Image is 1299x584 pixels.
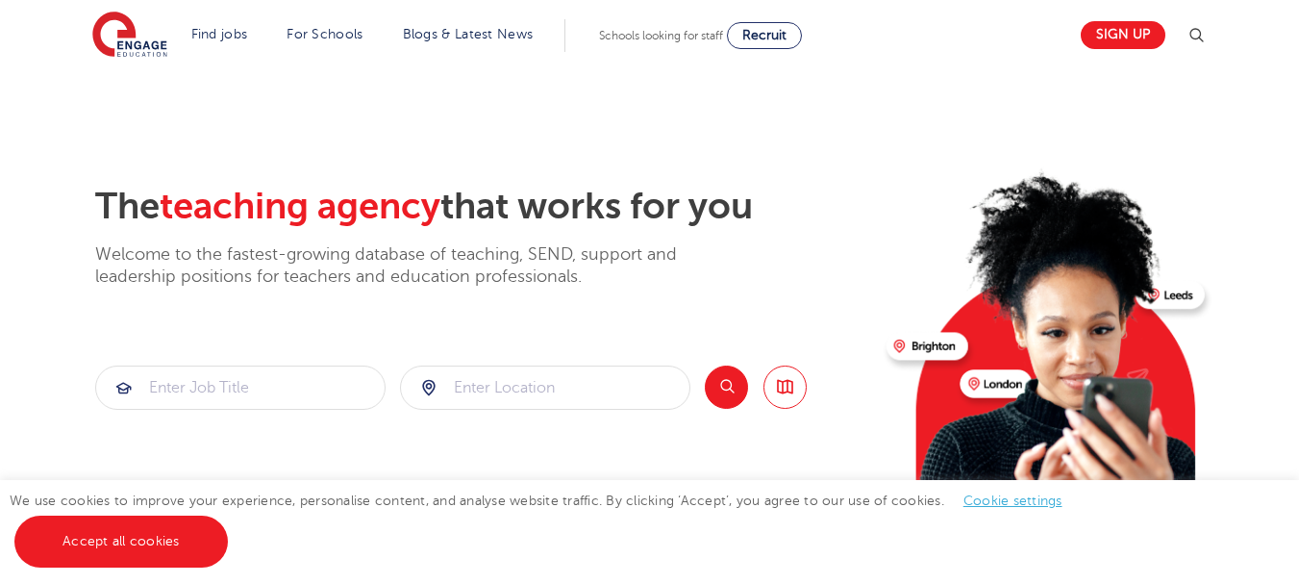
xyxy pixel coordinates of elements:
[92,12,167,60] img: Engage Education
[160,186,440,227] span: teaching agency
[403,27,534,41] a: Blogs & Latest News
[400,366,690,410] div: Submit
[963,494,1062,508] a: Cookie settings
[95,243,730,289] p: Welcome to the fastest-growing database of teaching, SEND, support and leadership positions for t...
[599,29,723,42] span: Schools looking for staff
[96,367,385,409] input: Submit
[742,28,787,42] span: Recruit
[727,22,802,49] a: Recruit
[95,185,871,229] h2: The that works for you
[191,27,248,41] a: Find jobs
[10,494,1082,548] span: We use cookies to improve your experience, personalise content, and analyse website traffic. By c...
[705,366,748,409] button: Search
[1081,21,1165,49] a: Sign up
[401,367,689,409] input: Submit
[14,516,228,568] a: Accept all cookies
[95,366,386,410] div: Submit
[287,27,362,41] a: For Schools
